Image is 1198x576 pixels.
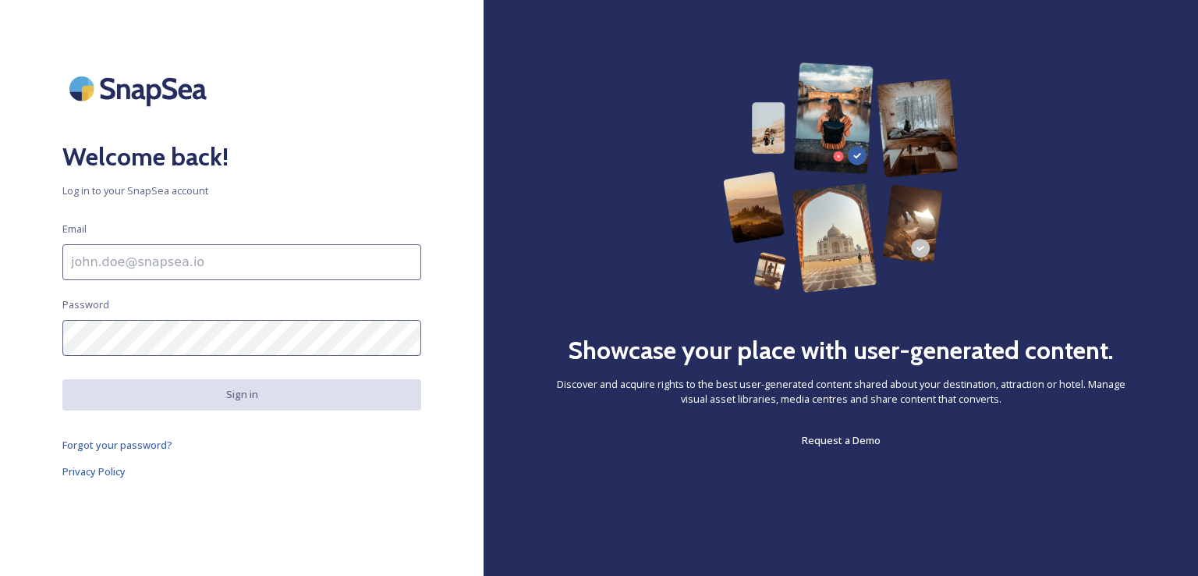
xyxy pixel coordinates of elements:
h2: Showcase your place with user-generated content. [568,332,1114,369]
span: Privacy Policy [62,464,126,478]
span: Forgot your password? [62,438,172,452]
span: Request a Demo [802,433,881,447]
span: Log in to your SnapSea account [62,183,421,198]
a: Request a Demo [802,431,881,450]
span: Password [62,297,109,312]
span: Email [62,222,87,236]
span: Discover and acquire rights to the best user-generated content shared about your destination, att... [546,377,1136,407]
button: Sign in [62,379,421,410]
h2: Welcome back! [62,138,421,176]
a: Privacy Policy [62,462,421,481]
input: john.doe@snapsea.io [62,244,421,280]
img: SnapSea Logo [62,62,218,115]
a: Forgot your password? [62,436,421,454]
img: 63b42ca75bacad526042e722_Group%20154-p-800.png [723,62,958,293]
